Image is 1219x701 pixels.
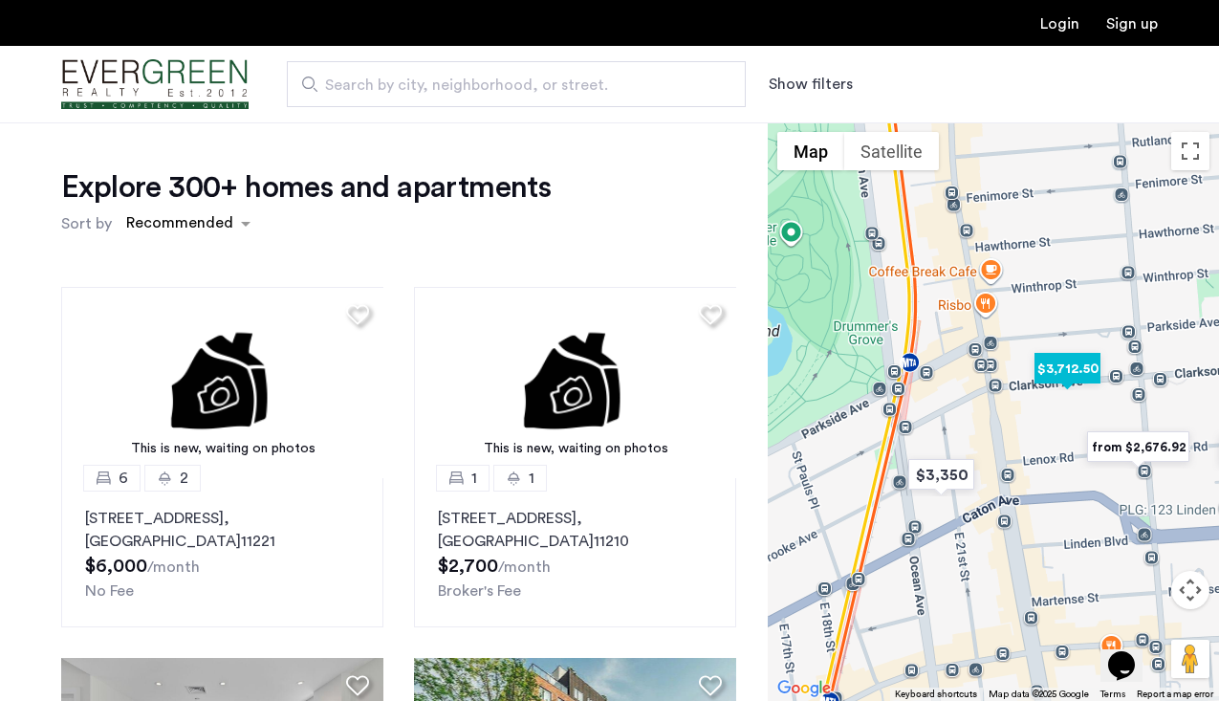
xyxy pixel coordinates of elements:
a: Report a map error [1137,688,1213,701]
a: 11[STREET_ADDRESS], [GEOGRAPHIC_DATA]11210Broker's Fee [414,478,736,627]
input: Apartment Search [287,61,746,107]
img: Google [773,676,836,701]
img: logo [61,49,249,120]
a: Cazamio Logo [61,49,249,120]
button: Show or hide filters [769,73,853,96]
a: This is new, waiting on photos [61,287,384,478]
span: $6,000 [85,557,147,576]
div: from $2,676.92 [1079,426,1197,469]
a: Login [1040,16,1079,32]
div: This is new, waiting on photos [71,439,375,459]
a: 62[STREET_ADDRESS], [GEOGRAPHIC_DATA]11221No Fee [61,478,383,627]
button: Toggle fullscreen view [1171,132,1209,170]
img: 1.gif [61,287,384,478]
button: Map camera controls [1171,571,1209,609]
span: Search by city, neighborhood, or street. [325,74,692,97]
p: [STREET_ADDRESS] 11221 [85,507,359,553]
button: Keyboard shortcuts [895,688,977,701]
button: Drag Pegman onto the map to open Street View [1171,640,1209,678]
span: 6 [119,467,128,490]
p: [STREET_ADDRESS] 11210 [438,507,712,553]
span: 1 [529,467,534,490]
div: Recommended [123,211,233,239]
h1: Explore 300+ homes and apartments [61,168,551,207]
span: 2 [180,467,188,490]
span: 1 [471,467,477,490]
sub: /month [147,559,200,575]
img: 1.gif [414,287,737,478]
a: Terms [1100,688,1125,701]
ng-select: sort-apartment [117,207,260,241]
span: No Fee [85,583,134,599]
label: Sort by [61,212,112,235]
span: Map data ©2025 Google [989,690,1089,699]
iframe: chat widget [1100,624,1162,682]
button: Show street map [777,132,844,170]
span: Broker's Fee [438,583,521,599]
div: $3,712.50 [1027,347,1108,390]
a: Open this area in Google Maps (opens a new window) [773,676,836,701]
sub: /month [498,559,551,575]
a: Registration [1106,16,1158,32]
button: Show satellite imagery [844,132,939,170]
a: This is new, waiting on photos [414,287,737,478]
span: $2,700 [438,557,498,576]
div: $3,350 [901,453,982,496]
div: This is new, waiting on photos [424,439,728,459]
